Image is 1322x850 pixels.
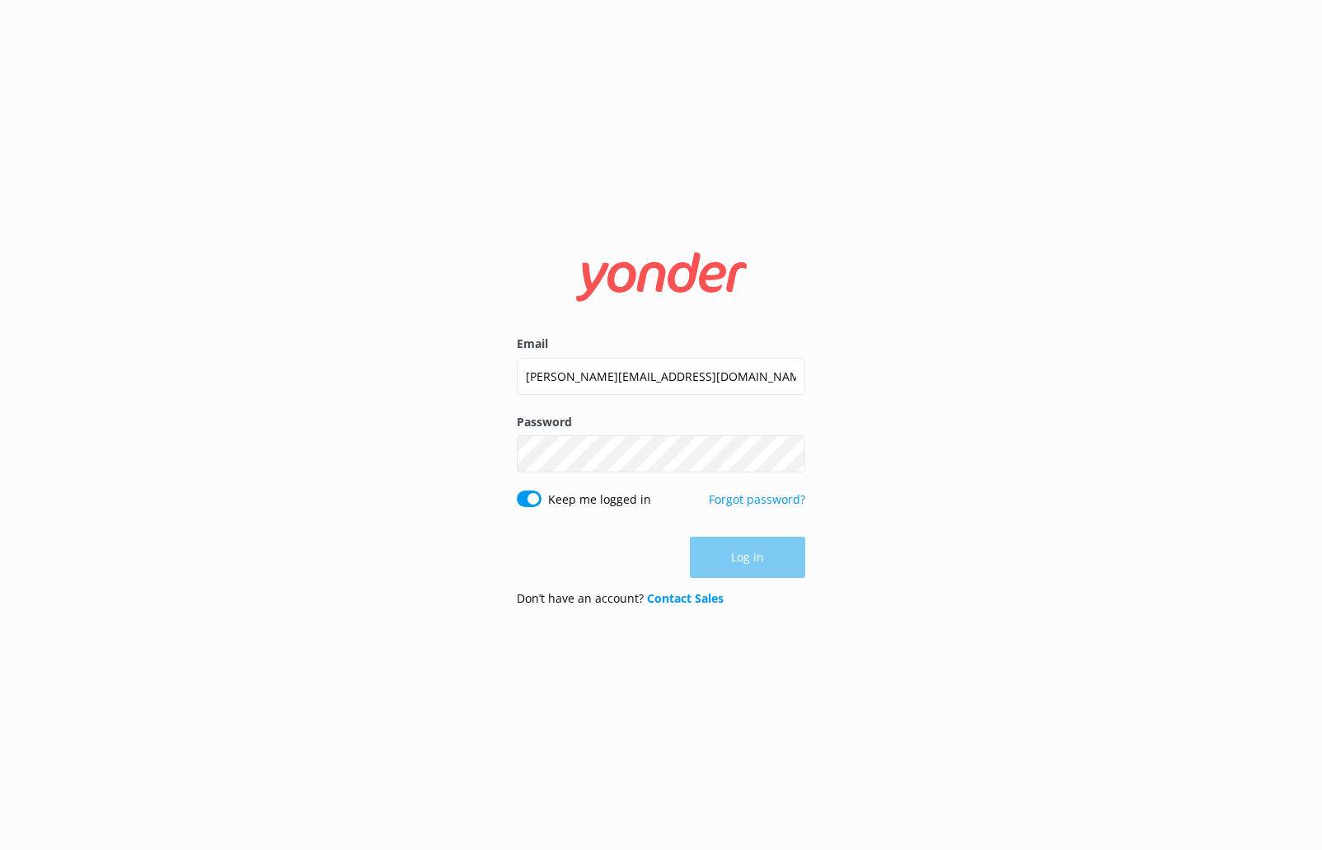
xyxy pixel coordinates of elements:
a: Contact Sales [647,590,724,606]
button: Show password [772,438,805,471]
label: Password [517,413,805,431]
p: Don’t have an account? [517,589,724,608]
label: Email [517,335,805,353]
label: Keep me logged in [548,491,651,509]
a: Forgot password? [709,491,805,507]
input: user@emailaddress.com [517,358,805,395]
